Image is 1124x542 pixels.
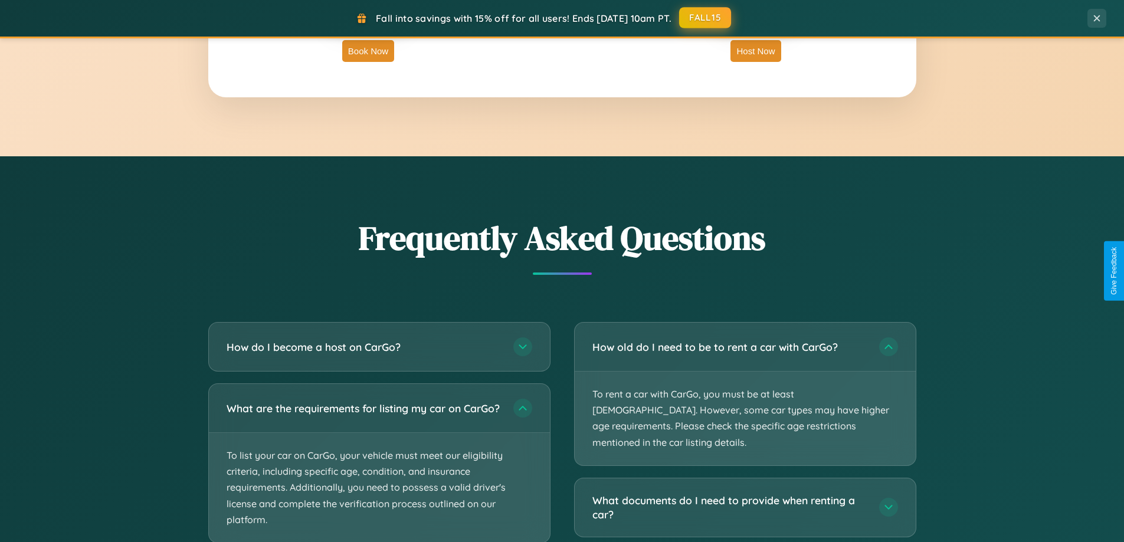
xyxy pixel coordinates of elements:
h2: Frequently Asked Questions [208,215,916,261]
p: To rent a car with CarGo, you must be at least [DEMOGRAPHIC_DATA]. However, some car types may ha... [575,372,916,465]
h3: What are the requirements for listing my car on CarGo? [227,401,502,416]
button: FALL15 [679,7,731,28]
button: Book Now [342,40,394,62]
h3: How old do I need to be to rent a car with CarGo? [592,340,867,354]
button: Host Now [730,40,781,62]
div: Give Feedback [1110,247,1118,295]
span: Fall into savings with 15% off for all users! Ends [DATE] 10am PT. [376,12,671,24]
h3: What documents do I need to provide when renting a car? [592,493,867,522]
h3: How do I become a host on CarGo? [227,340,502,354]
